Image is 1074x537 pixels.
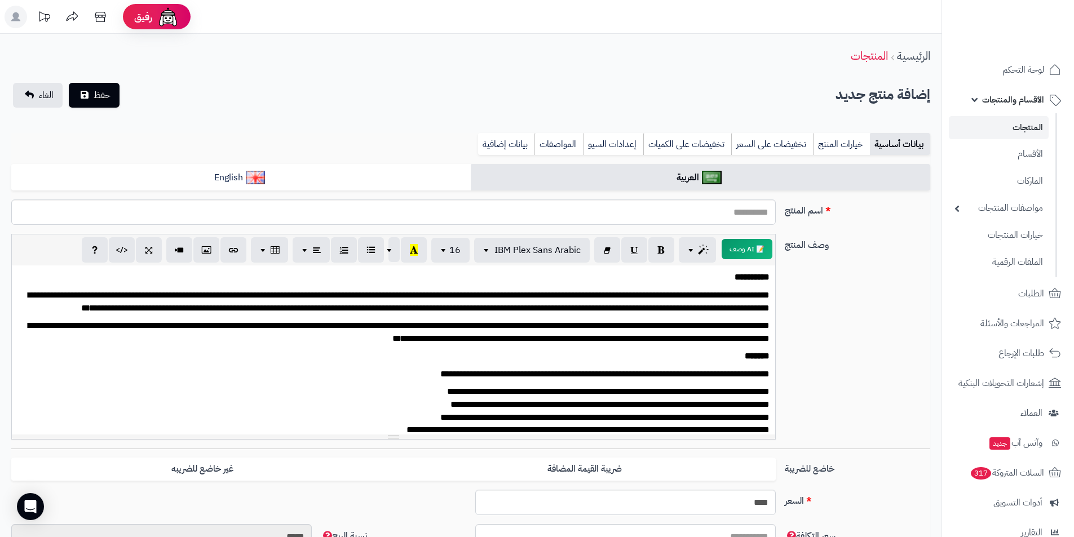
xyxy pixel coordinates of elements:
a: وآتس آبجديد [949,429,1067,456]
a: طلبات الإرجاع [949,340,1067,367]
span: IBM Plex Sans Arabic [494,243,581,257]
span: الطلبات [1018,286,1044,301]
span: لوحة التحكم [1002,62,1044,78]
h2: إضافة منتج جديد [836,83,930,106]
a: بيانات أساسية [870,133,930,156]
span: إشعارات التحويلات البنكية [958,375,1044,391]
a: المواصفات [534,133,583,156]
a: بيانات إضافية [478,133,534,156]
a: المنتجات [949,116,1049,139]
a: الماركات [949,169,1049,193]
button: 16 [431,238,470,263]
a: خيارات المنتجات [949,223,1049,247]
a: تخفيضات على السعر [731,133,813,156]
a: الغاء [13,83,63,108]
span: الغاء [39,88,54,102]
span: المراجعات والأسئلة [980,316,1044,331]
a: تخفيضات على الكميات [643,133,731,156]
a: الطلبات [949,280,1067,307]
a: خيارات المنتج [813,133,870,156]
a: المراجعات والأسئلة [949,310,1067,337]
div: Open Intercom Messenger [17,493,44,520]
a: مواصفات المنتجات [949,196,1049,220]
a: إشعارات التحويلات البنكية [949,370,1067,397]
a: الأقسام [949,142,1049,166]
label: اسم المنتج [780,199,935,218]
span: حفظ [94,88,111,102]
button: 📝 AI وصف [722,239,772,259]
span: طلبات الإرجاع [998,345,1044,361]
a: المنتجات [851,47,888,64]
span: جديد [989,437,1010,450]
span: 317 [971,467,992,480]
span: 16 [449,243,461,257]
img: ai-face.png [157,6,179,28]
button: حفظ [69,83,120,108]
button: IBM Plex Sans Arabic [474,238,590,263]
label: وصف المنتج [780,234,935,252]
a: لوحة التحكم [949,56,1067,83]
a: العربية [471,164,930,192]
img: العربية [702,171,722,184]
label: ضريبة القيمة المضافة [394,458,776,481]
a: تحديثات المنصة [30,6,58,31]
a: الرئيسية [897,47,930,64]
a: السلات المتروكة317 [949,459,1067,486]
a: إعدادات السيو [583,133,643,156]
img: English [246,171,266,184]
span: العملاء [1020,405,1042,421]
a: English [11,164,471,192]
label: السعر [780,490,935,508]
span: رفيق [134,10,152,24]
a: العملاء [949,400,1067,427]
label: غير خاضع للضريبه [11,458,394,481]
span: وآتس آب [988,435,1042,451]
a: الملفات الرقمية [949,250,1049,274]
img: logo-2.png [997,26,1063,50]
span: السلات المتروكة [970,465,1044,481]
span: الأقسام والمنتجات [982,92,1044,108]
a: أدوات التسويق [949,489,1067,516]
label: خاضع للضريبة [780,458,935,476]
span: أدوات التسويق [993,495,1042,511]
